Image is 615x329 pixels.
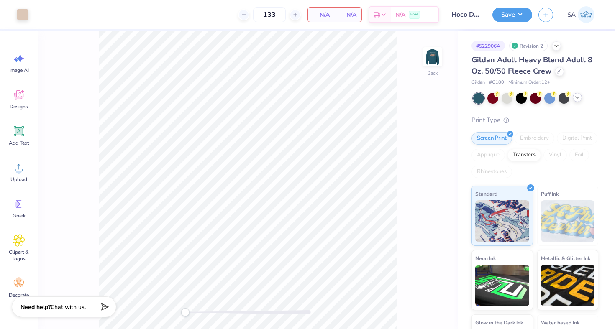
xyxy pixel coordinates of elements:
[340,10,356,19] span: N/A
[395,10,405,19] span: N/A
[471,115,598,125] div: Print Type
[13,212,26,219] span: Greek
[471,41,505,51] div: # 522906A
[313,10,330,19] span: N/A
[471,55,592,76] span: Gildan Adult Heavy Blend Adult 8 Oz. 50/50 Fleece Crew
[10,176,27,183] span: Upload
[475,254,496,263] span: Neon Ink
[492,8,532,22] button: Save
[445,6,486,23] input: Untitled Design
[543,149,567,161] div: Vinyl
[541,265,595,306] img: Metallic & Glitter Ink
[9,292,29,298] span: Decorate
[51,303,86,311] span: Chat with us.
[427,69,438,77] div: Back
[509,41,548,51] div: Revision 2
[424,48,441,65] img: Back
[475,200,529,242] img: Standard
[489,79,504,86] span: # G180
[475,318,523,327] span: Glow in the Dark Ink
[475,189,497,198] span: Standard
[508,79,550,86] span: Minimum Order: 12 +
[475,265,529,306] img: Neon Ink
[471,132,512,145] div: Screen Print
[5,249,33,262] span: Clipart & logos
[578,6,594,23] img: Simar Ahluwalia
[253,7,286,22] input: – –
[541,318,579,327] span: Water based Ink
[410,12,418,18] span: Free
[541,254,590,263] span: Metallic & Glitter Ink
[10,103,28,110] span: Designs
[507,149,541,161] div: Transfers
[541,189,559,198] span: Puff Ink
[20,303,51,311] strong: Need help?
[9,140,29,146] span: Add Text
[541,200,595,242] img: Puff Ink
[557,132,597,145] div: Digital Print
[515,132,554,145] div: Embroidery
[567,10,576,20] span: SA
[181,308,190,316] div: Accessibility label
[471,149,505,161] div: Applique
[471,166,512,178] div: Rhinestones
[9,67,29,74] span: Image AI
[564,6,598,23] a: SA
[569,149,589,161] div: Foil
[471,79,485,86] span: Gildan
